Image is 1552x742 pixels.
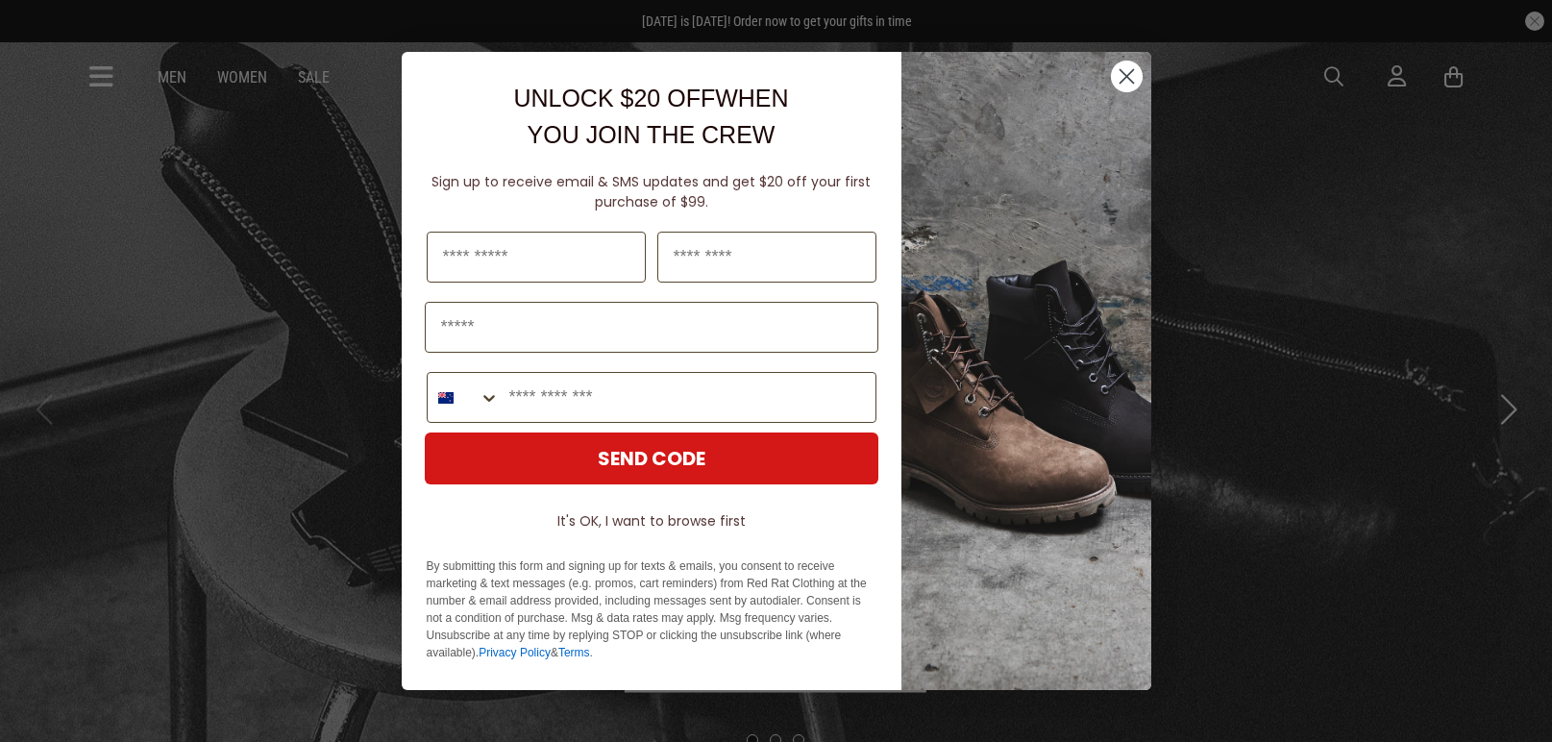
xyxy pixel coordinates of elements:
button: It's OK, I want to browse first [425,504,878,538]
input: Email [425,302,878,353]
span: UNLOCK $20 OFF [513,85,715,111]
a: Privacy Policy [479,646,551,659]
input: First Name [427,232,646,283]
a: Terms [558,646,590,659]
p: By submitting this form and signing up for texts & emails, you consent to receive marketing & tex... [427,557,876,661]
span: Sign up to receive email & SMS updates and get $20 off your first purchase of $99. [431,172,871,211]
button: Close dialog [1110,60,1144,93]
span: YOU JOIN THE CREW [528,121,776,148]
button: Search Countries [428,373,500,422]
img: f7662613-148e-4c88-9575-6c6b5b55a647.jpeg [901,52,1151,690]
button: SEND CODE [425,433,878,484]
span: WHEN [715,85,788,111]
img: New Zealand [438,390,454,406]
